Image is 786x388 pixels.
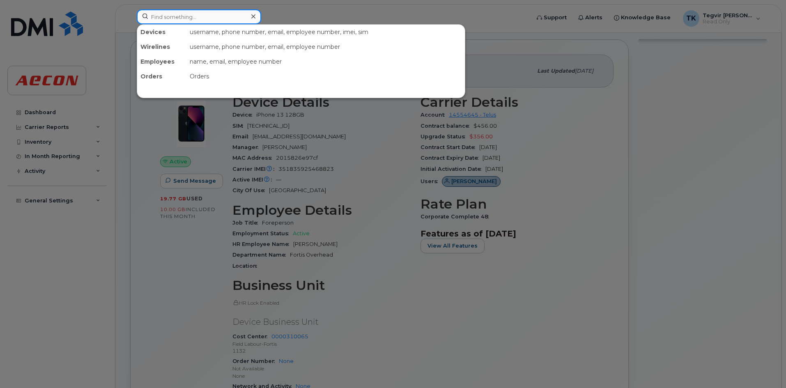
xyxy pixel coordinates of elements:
div: Orders [186,69,465,84]
div: Orders [137,69,186,84]
div: Employees [137,54,186,69]
div: Devices [137,25,186,39]
input: Find something... [137,9,261,24]
div: name, email, employee number [186,54,465,69]
div: username, phone number, email, employee number, imei, sim [186,25,465,39]
div: Wirelines [137,39,186,54]
div: username, phone number, email, employee number [186,39,465,54]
